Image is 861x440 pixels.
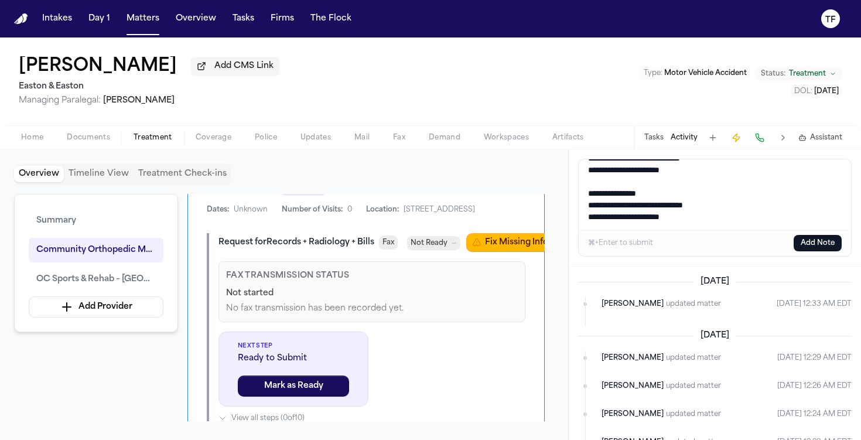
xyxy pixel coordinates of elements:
button: Overview [14,166,64,182]
time: October 8, 2025 at 11:26 PM [777,380,852,392]
span: Dates: [207,205,229,214]
time: October 8, 2025 at 11:24 PM [777,408,852,420]
span: 0 [347,205,352,214]
button: Firms [266,8,299,29]
button: Edit DOL: 2025-07-19 [791,86,842,97]
button: Treatment Check-ins [134,166,231,182]
button: Tasks [644,133,664,142]
span: Updates [300,133,331,142]
span: Not Ready [411,237,447,249]
button: Overview [171,8,221,29]
span: Location: [366,205,399,214]
span: [PERSON_NAME] [103,96,175,105]
button: Add Note [794,235,842,251]
span: updated matter [666,408,721,420]
time: October 9, 2025 at 11:33 PM [777,298,852,310]
span: Documents [67,133,110,142]
h1: [PERSON_NAME] [19,56,177,77]
button: Fax [379,236,398,250]
button: Intakes [37,8,77,29]
span: Not started [226,288,274,299]
button: Tasks [228,8,259,29]
button: Fix Missing Info [466,233,555,252]
button: Matters [122,8,164,29]
button: OC Sports & Rehab – [GEOGRAPHIC_DATA] [29,267,163,292]
span: View all steps ( 0 of 10 ) [231,414,305,423]
span: updated matter [666,352,721,364]
img: Finch Logo [14,13,28,25]
span: [PERSON_NAME] [602,408,664,420]
span: updated matter [666,298,721,310]
span: Motor Vehicle Accident [664,70,747,77]
div: No fax transmission has been recorded yet. [226,303,518,315]
span: [DATE] [693,330,736,342]
button: Day 1 [84,8,115,29]
button: Change status from Treatment [755,67,842,81]
span: Number of Visits: [282,205,343,214]
button: Mark as Ready [238,376,349,397]
button: Create Immediate Task [728,129,744,146]
span: Demand [429,133,460,142]
button: Assistant [798,133,842,142]
p: Fax Transmission Status [226,269,518,283]
span: updated matter [666,380,721,392]
button: Community Orthopedic Medical Group [29,238,163,262]
button: View all steps (0of10) [218,414,525,423]
span: Treatment [789,69,826,79]
span: Next Step [238,342,349,350]
span: [DATE] [814,88,839,95]
span: [PERSON_NAME] [602,352,664,364]
div: ⌘+Enter to submit [588,238,653,248]
button: Add CMS Link [191,57,279,76]
span: Mail [354,133,370,142]
span: Type : [644,70,662,77]
span: Workspaces [484,133,529,142]
span: Coverage [196,133,231,142]
span: DOL : [794,88,812,95]
span: [PERSON_NAME] [602,298,664,310]
div: Request for Records + Radiology + Bills [218,237,374,248]
span: Managing Paralegal: [19,96,101,105]
span: Status: [761,69,785,79]
span: Artifacts [552,133,584,142]
a: Home [14,13,28,25]
button: Add Provider [29,296,163,318]
span: Police [255,133,277,142]
button: Timeline View [64,166,134,182]
button: Add Task [705,129,721,146]
button: Activity [671,133,698,142]
button: Edit matter name [19,56,177,77]
button: Edit Type: Motor Vehicle Accident [640,67,750,79]
span: Unknown [234,205,268,214]
span: [PERSON_NAME] [602,380,664,392]
button: Summary [29,209,163,233]
span: [STREET_ADDRESS] [404,205,475,214]
span: Ready to Submit [238,353,349,364]
time: October 8, 2025 at 11:29 PM [777,352,852,364]
span: Fax [393,133,405,142]
button: Make a Call [751,129,768,146]
span: Home [21,133,43,142]
span: Add CMS Link [214,60,274,72]
span: [DATE] [693,276,736,288]
h2: Easton & Easton [19,80,279,94]
span: Treatment [134,133,172,142]
span: Assistant [810,133,842,142]
button: The Flock [306,8,356,29]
